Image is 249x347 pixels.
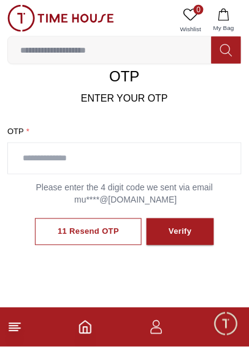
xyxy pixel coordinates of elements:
label: OTP [7,125,242,138]
a: 0Wishlist [175,5,206,36]
h1: OTP [7,67,242,86]
p: Please enter the 4 digit code we sent via email mu****@[DOMAIN_NAME] [7,182,242,206]
button: My Bag [206,5,242,36]
button: Verify [147,218,214,246]
span: My Bag [209,23,239,32]
a: Home [78,320,93,335]
div: Chat Widget [213,311,240,338]
img: ... [7,5,114,32]
div: Verify [169,225,192,239]
span: Wishlist [175,24,206,34]
span: 0 [194,5,204,15]
p: ENTER YOUR OTP [7,91,242,106]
